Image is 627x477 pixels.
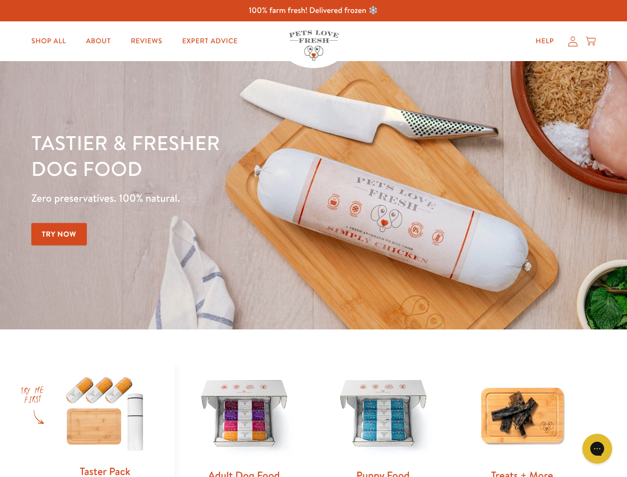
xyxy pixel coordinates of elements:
[174,31,246,51] a: Expert Advice
[577,430,617,467] iframe: Gorgias live chat messenger
[289,30,339,61] img: Pets Love Fresh
[78,31,119,51] a: About
[31,189,408,207] p: Zero preservatives. 100% natural.
[528,31,562,51] a: Help
[23,31,74,51] a: Shop All
[31,223,87,245] a: Try Now
[123,31,170,51] a: Reviews
[31,130,408,181] h1: Tastier & fresher dog food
